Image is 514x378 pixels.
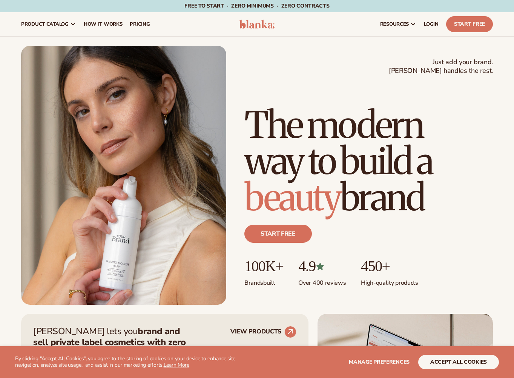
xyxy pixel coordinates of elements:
p: 4.9 [298,258,346,275]
span: How It Works [84,21,123,27]
p: 100K+ [244,258,283,275]
a: Start Free [446,16,493,32]
p: By clicking "Accept All Cookies", you agree to the storing of cookies on your device to enhance s... [15,356,256,369]
img: logo [239,20,275,29]
span: product catalog [21,21,69,27]
span: Free to start · ZERO minimums · ZERO contracts [184,2,329,9]
p: High-quality products [361,275,418,287]
button: Manage preferences [349,355,410,369]
p: 450+ [361,258,418,275]
p: Over 400 reviews [298,275,346,287]
a: product catalog [17,12,80,36]
span: pricing [130,21,150,27]
strong: brand and sell private label cosmetics with zero hassle [33,325,186,359]
span: beauty [244,175,340,220]
a: Start free [244,225,312,243]
span: LOGIN [424,21,439,27]
p: [PERSON_NAME] lets you —zero inventory, zero upfront costs, and we handle fulfillment for you. [33,326,195,369]
span: Just add your brand. [PERSON_NAME] handles the rest. [389,58,493,76]
p: Brands built [244,275,283,287]
a: VIEW PRODUCTS [230,326,296,338]
a: Learn More [164,361,189,369]
img: Female holding tanning mousse. [21,46,226,305]
a: LOGIN [420,12,442,36]
a: resources [376,12,420,36]
a: pricing [126,12,153,36]
h1: The modern way to build a brand [244,107,493,216]
a: How It Works [80,12,126,36]
span: resources [380,21,409,27]
span: Manage preferences [349,358,410,366]
button: accept all cookies [418,355,499,369]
